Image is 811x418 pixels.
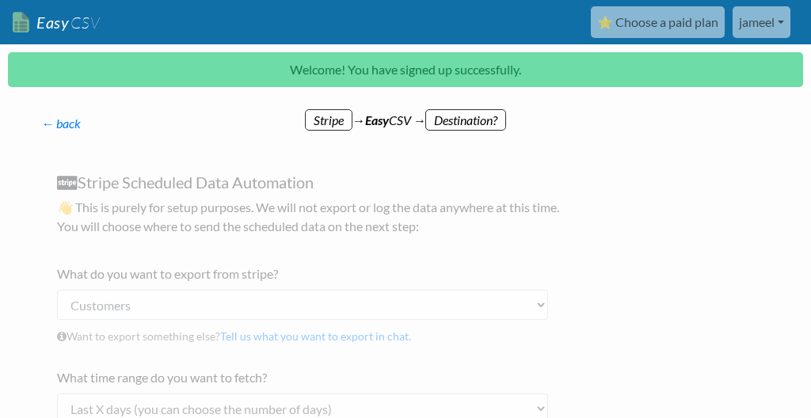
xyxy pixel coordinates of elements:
p: Welcome! You have signed up successfully. [8,52,803,87]
a: jameel [733,6,790,38]
p: Want to export something else? [57,320,548,344]
h5: Stripe Scheduled Data Automation [57,173,564,192]
span: CSV [69,13,100,32]
label: What do you want to export from stripe? [57,264,548,283]
div: → CSV → [25,95,786,130]
a: ⭐ Choose a paid plan [591,6,725,38]
label: What time range do you want to fetch? [57,368,548,387]
a: EasyCSV [13,6,100,39]
a: ← back [41,116,81,131]
a: Tell us what you want to export in chat. [220,329,411,343]
p: 👋 This is purely for setup purposes. We will not export or log the data anywhere at this time. Yo... [57,198,564,236]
